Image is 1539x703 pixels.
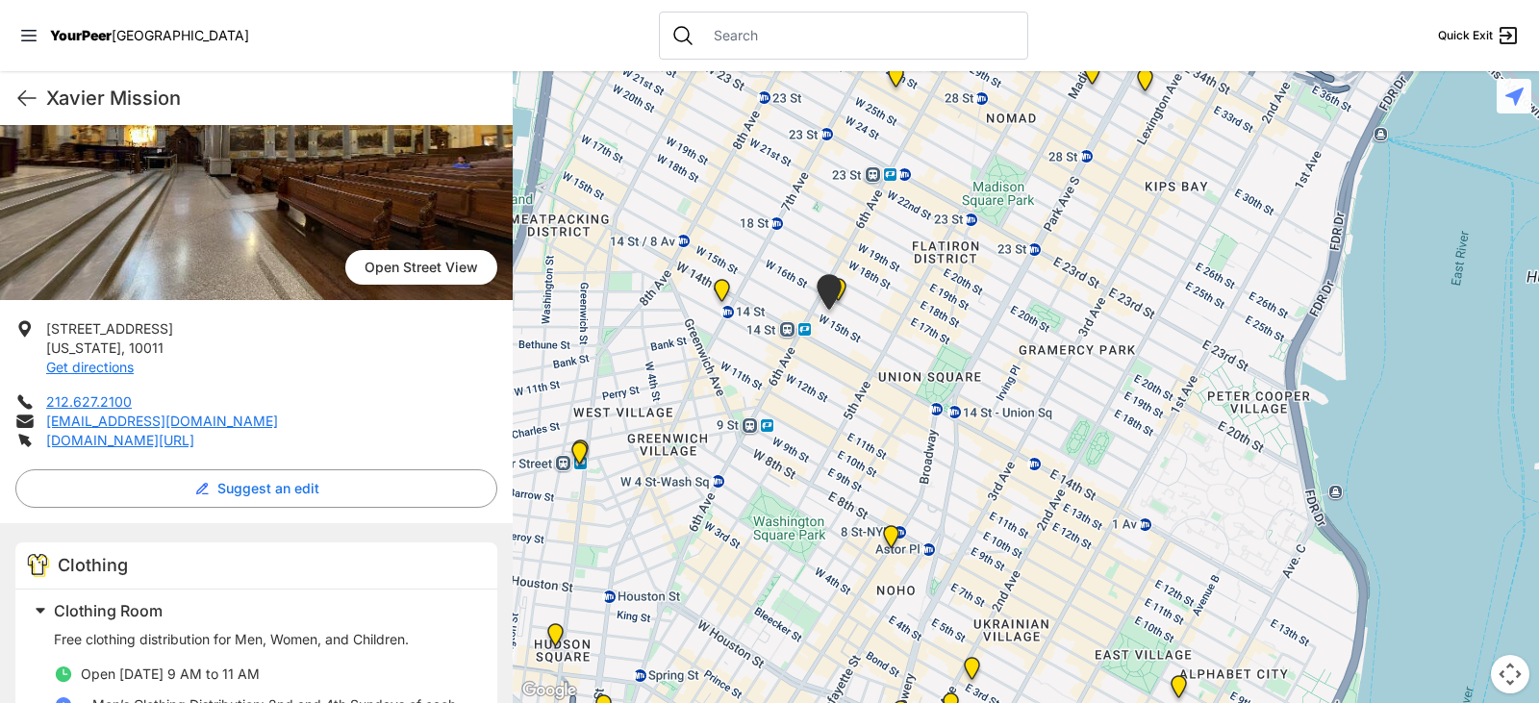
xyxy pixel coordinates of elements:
[813,274,845,317] div: Back of the Church
[1438,24,1520,47] a: Quick Exit
[826,278,850,309] div: Church of St. Francis Xavier - Front Entrance
[50,27,112,43] span: YourPeer
[46,339,121,356] span: [US_STATE]
[112,27,249,43] span: [GEOGRAPHIC_DATA]
[884,64,908,95] div: New Location, Headquarters
[46,359,134,375] a: Get directions
[54,630,474,649] p: Free clothing distribution for Men, Women, and Children.
[46,393,132,410] a: 212.627.2100
[46,413,278,429] a: [EMAIL_ADDRESS][DOMAIN_NAME]
[1080,62,1104,92] div: Greater New York City
[879,525,903,556] div: Harvey Milk High School
[217,479,319,498] span: Suggest an edit
[81,665,260,682] span: Open [DATE] 9 AM to 11 AM
[129,339,164,356] span: 10011
[1438,28,1493,43] span: Quick Exit
[517,678,581,703] img: Google
[960,657,984,688] div: Maryhouse
[568,439,593,470] div: Art and Acceptance LGBTQIA2S+ Program
[568,441,592,472] div: Greenwich Village
[15,469,497,508] button: Suggest an edit
[50,30,249,41] a: YourPeer[GEOGRAPHIC_DATA]
[46,432,194,448] a: [DOMAIN_NAME][URL]
[1133,68,1157,99] div: Mainchance Adult Drop-in Center
[702,26,1016,45] input: Search
[121,339,125,356] span: ,
[710,279,734,310] div: Church of the Village
[54,601,163,620] span: Clothing Room
[517,678,581,703] a: Open this area in Google Maps (opens a new window)
[58,555,128,575] span: Clothing
[46,320,173,337] span: [STREET_ADDRESS]
[345,250,497,285] span: Open Street View
[1491,655,1529,693] button: Map camera controls
[46,85,497,112] h1: Xavier Mission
